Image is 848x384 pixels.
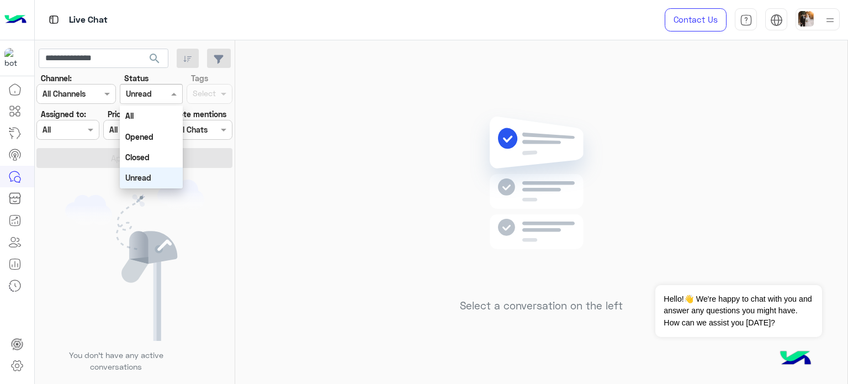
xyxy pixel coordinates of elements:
span: search [148,52,161,65]
img: userImage [798,11,814,27]
p: You don’t have any active conversations [60,349,172,373]
img: tab [740,14,752,27]
img: empty users [65,180,204,341]
a: Contact Us [665,8,727,31]
label: Status [124,72,149,84]
h5: Select a conversation on the left [460,299,623,312]
img: tab [47,13,61,27]
span: Hello!👋 We're happy to chat with you and answer any questions you might have. How can we assist y... [655,285,821,337]
img: 919860931428189 [4,48,24,68]
img: hulul-logo.png [776,340,815,378]
button: search [141,49,168,72]
b: Unread [125,173,151,182]
label: Channel: [41,72,72,84]
b: Opened [125,132,153,141]
label: Note mentions [174,108,226,120]
p: Live Chat [69,13,108,28]
label: Assigned to: [41,108,86,120]
label: Priority [108,108,133,120]
img: tab [770,14,783,27]
b: All [125,111,134,120]
img: no messages [462,108,621,291]
a: tab [735,8,757,31]
b: Closed [125,152,150,162]
img: profile [823,13,837,27]
ng-dropdown-panel: Options list [120,106,182,188]
button: Apply Filters [36,148,232,168]
img: Logo [4,8,26,31]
